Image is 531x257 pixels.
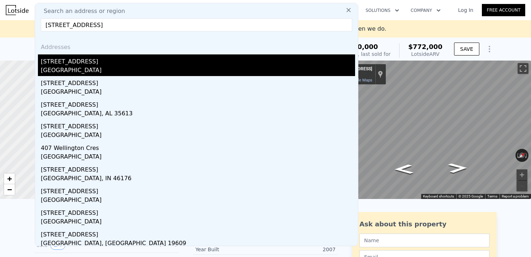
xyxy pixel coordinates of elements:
[331,61,531,199] div: Street View
[458,194,483,198] span: © 2025 Google
[359,234,489,247] input: Name
[41,66,355,76] div: [GEOGRAPHIC_DATA]
[360,4,405,17] button: Solutions
[4,184,15,195] a: Zoom out
[487,194,497,198] a: Terms (opens in new tab)
[517,169,527,180] button: Zoom in
[454,43,479,56] button: SAVE
[41,141,355,152] div: 407 Wellington Cres
[38,7,125,15] span: Search an address or region
[265,246,336,253] div: 2007
[41,227,355,239] div: [STREET_ADDRESS]
[502,194,529,198] a: Report a problem
[449,6,482,14] a: Log In
[34,43,176,53] div: [STREET_ADDRESS] , [US_STATE] , NY 11214
[41,54,355,66] div: [STREET_ADDRESS]
[41,152,355,163] div: [GEOGRAPHIC_DATA]
[331,50,390,58] div: Off Market, last sold for
[41,88,355,98] div: [GEOGRAPHIC_DATA]
[7,185,12,194] span: −
[41,174,355,184] div: [GEOGRAPHIC_DATA], IN 46176
[423,194,454,199] button: Keyboard shortcuts
[482,42,497,56] button: Show Options
[517,181,527,191] button: Zoom out
[41,239,355,249] div: [GEOGRAPHIC_DATA], [GEOGRAPHIC_DATA] 19609
[7,174,12,183] span: +
[41,131,355,141] div: [GEOGRAPHIC_DATA]
[482,4,525,16] a: Free Account
[359,219,489,229] div: Ask about this property
[4,173,15,184] a: Zoom in
[408,50,442,58] div: Lotside ARV
[344,43,378,50] span: $770,000
[41,98,355,109] div: [STREET_ADDRESS]
[6,5,29,15] img: Lotside
[41,109,355,119] div: [GEOGRAPHIC_DATA], AL 35613
[405,4,446,17] button: Company
[515,149,528,162] button: Reset the view
[518,63,528,74] button: Toggle fullscreen view
[525,149,529,162] button: Rotate clockwise
[41,76,355,88] div: [STREET_ADDRESS]
[378,70,383,78] a: Show location on map
[440,161,475,175] path: Go Northeast, 16th Ave
[41,217,355,227] div: [GEOGRAPHIC_DATA]
[331,61,531,199] div: Map
[34,215,179,222] div: LISTING & SALE HISTORY
[41,18,352,31] input: Enter an address, city, region, neighborhood or zip code
[386,162,422,177] path: Go Southwest, 16th Ave
[515,149,519,162] button: Rotate counterclockwise
[195,246,265,253] div: Year Built
[38,37,355,54] div: Addresses
[41,184,355,196] div: [STREET_ADDRESS]
[41,206,355,217] div: [STREET_ADDRESS]
[41,163,355,174] div: [STREET_ADDRESS]
[408,43,442,50] span: $772,000
[41,119,355,131] div: [STREET_ADDRESS]
[41,196,355,206] div: [GEOGRAPHIC_DATA]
